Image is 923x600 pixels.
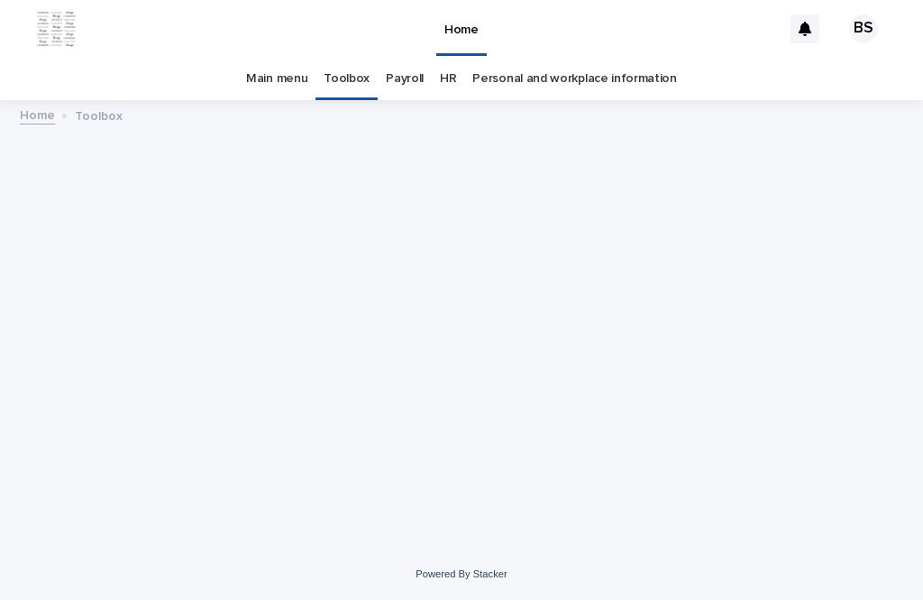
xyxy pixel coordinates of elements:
a: Payroll [386,58,424,100]
img: ZpJWbK78RmCi9E4bZOpa [36,11,77,47]
a: HR [440,58,456,100]
a: Home [20,104,55,125]
a: Main menu [246,58,307,100]
a: Toolbox [324,58,370,100]
a: Personal and workplace information [472,58,676,100]
a: Powered By Stacker [416,568,507,579]
p: Toolbox [75,105,123,125]
div: BS [849,14,878,43]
